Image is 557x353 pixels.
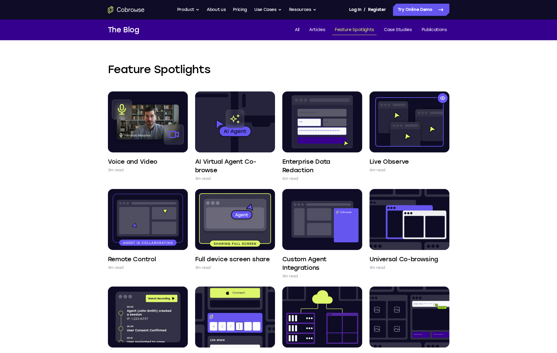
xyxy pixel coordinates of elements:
[364,6,366,13] span: /
[108,265,124,271] p: 3m read
[108,91,188,173] a: Voice and Video 3m read
[195,189,275,271] a: Full device screen share 3m read
[370,255,438,263] h4: Universal Co-browsing
[370,189,449,271] a: Universal Co-browsing 3m read
[419,25,449,35] a: Publications
[282,91,362,182] a: Enterprise Data Redaction 4m read
[282,176,298,182] p: 4m read
[370,167,386,173] p: 4m read
[195,91,275,152] img: AI Virtual Agent Co-browse
[108,6,145,13] a: Go to the home page
[177,4,200,16] button: Product
[282,189,362,279] a: Custom Agent Integrations 3m read
[195,157,275,174] h4: AI Virtual Agent Co-browse
[368,4,386,16] a: Register
[332,25,377,35] a: Feature Spotlights
[282,273,298,279] p: 3m read
[108,62,449,77] h2: Feature Spotlights
[195,265,211,271] p: 3m read
[370,189,449,250] img: Universal Co-browsing
[108,189,188,271] a: Remote Control 3m read
[195,287,275,348] img: Session Initiation
[195,255,270,263] h4: Full device screen share
[289,4,316,16] button: Resources
[108,91,188,152] img: Voice and Video
[195,91,275,182] a: AI Virtual Agent Co-browse 3m read
[195,176,211,182] p: 3m read
[282,189,362,250] img: Custom Agent Integrations
[349,4,361,16] a: Log In
[108,255,156,263] h4: Remote Control
[292,25,302,35] a: All
[108,189,188,250] img: Remote Control
[254,4,282,16] button: Use Cases
[370,91,449,152] img: Live Observe
[370,287,449,348] img: Private by Default
[370,91,449,173] a: Live Observe 4m read
[207,4,226,16] a: About us
[108,24,139,35] h1: The Blog
[282,157,362,174] h4: Enterprise Data Redaction
[307,25,327,35] a: Articles
[370,265,385,271] p: 3m read
[233,4,247,16] a: Pricing
[393,4,449,16] a: Try Online Demo
[370,157,409,166] h4: Live Observe
[108,287,188,348] img: Session Replay
[282,287,362,348] img: Self-Hosted Deployments
[195,189,275,250] img: Full device screen share
[282,255,362,272] h4: Custom Agent Integrations
[108,167,124,173] p: 3m read
[108,157,158,166] h4: Voice and Video
[282,91,362,152] img: Enterprise Data Redaction
[381,25,414,35] a: Case Studies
